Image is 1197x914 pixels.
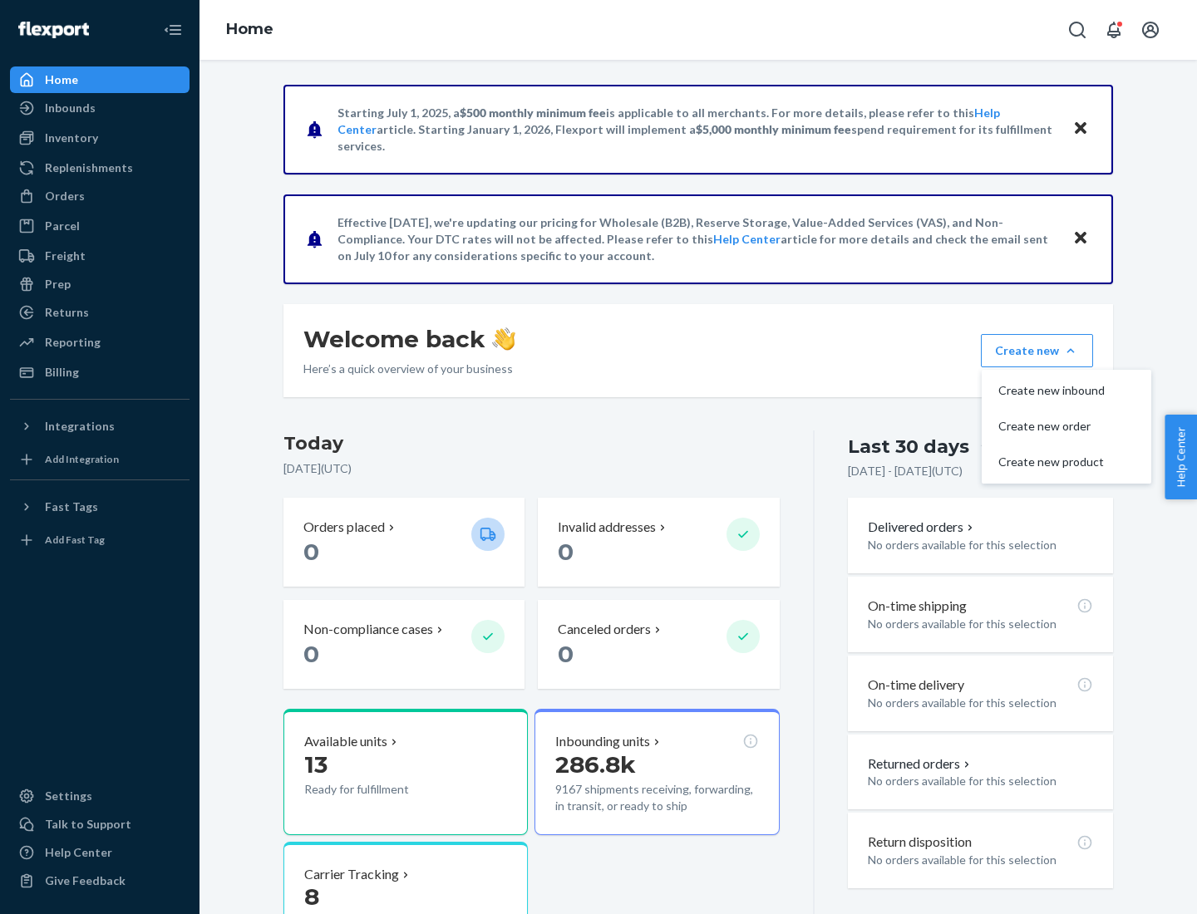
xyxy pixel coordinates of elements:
[156,13,190,47] button: Close Navigation
[304,882,319,911] span: 8
[538,498,779,587] button: Invalid addresses 0
[45,452,119,466] div: Add Integration
[868,754,973,774] button: Returned orders
[10,66,190,93] a: Home
[848,463,963,479] p: [DATE] - [DATE] ( UTC )
[10,155,190,181] a: Replenishments
[45,334,101,351] div: Reporting
[45,188,85,204] div: Orders
[10,867,190,894] button: Give Feedback
[10,359,190,386] a: Billing
[45,304,89,321] div: Returns
[45,788,92,804] div: Settings
[998,420,1105,432] span: Create new order
[303,518,385,537] p: Orders placed
[213,6,287,54] ol: breadcrumbs
[283,460,780,477] p: [DATE] ( UTC )
[45,499,98,515] div: Fast Tags
[1165,415,1197,499] button: Help Center
[45,844,112,861] div: Help Center
[18,22,89,38] img: Flexport logo
[45,160,133,176] div: Replenishments
[10,125,190,151] a: Inventory
[555,750,636,779] span: 286.8k
[1070,227,1091,251] button: Close
[10,299,190,326] a: Returns
[1097,13,1130,47] button: Open notifications
[868,773,1093,789] p: No orders available for this selection
[304,865,399,884] p: Carrier Tracking
[303,640,319,668] span: 0
[45,418,115,435] div: Integrations
[304,732,387,751] p: Available units
[283,498,525,587] button: Orders placed 0
[1070,117,1091,141] button: Close
[696,122,851,136] span: $5,000 monthly minimum fee
[998,385,1105,396] span: Create new inbound
[868,833,972,852] p: Return disposition
[337,214,1057,264] p: Effective [DATE], we're updating our pricing for Wholesale (B2B), Reserve Storage, Value-Added Se...
[868,597,967,616] p: On-time shipping
[555,732,650,751] p: Inbounding units
[10,243,190,269] a: Freight
[534,709,779,835] button: Inbounding units286.8k9167 shipments receiving, forwarding, in transit, or ready to ship
[868,695,1093,711] p: No orders available for this selection
[303,324,515,354] h1: Welcome back
[868,537,1093,553] p: No orders available for this selection
[848,434,969,459] div: Last 30 days
[337,105,1057,155] p: Starting July 1, 2025, a is applicable to all merchants. For more details, please refer to this a...
[10,329,190,356] a: Reporting
[45,276,71,292] div: Prep
[10,213,190,239] a: Parcel
[304,750,328,779] span: 13
[10,839,190,866] a: Help Center
[303,620,433,639] p: Non-compliance cases
[558,518,656,537] p: Invalid addresses
[998,456,1105,468] span: Create new product
[981,334,1093,367] button: Create newCreate new inboundCreate new orderCreate new product
[45,872,126,889] div: Give Feedback
[1134,13,1167,47] button: Open account menu
[985,409,1148,445] button: Create new order
[985,373,1148,409] button: Create new inbound
[713,232,781,246] a: Help Center
[10,811,190,838] a: Talk to Support
[10,494,190,520] button: Fast Tags
[868,616,1093,632] p: No orders available for this selection
[304,781,458,798] p: Ready for fulfillment
[558,640,574,668] span: 0
[10,95,190,121] a: Inbounds
[45,816,131,833] div: Talk to Support
[985,445,1148,480] button: Create new product
[45,248,86,264] div: Freight
[283,430,780,457] h3: Today
[10,527,190,553] a: Add Fast Tag
[868,676,964,695] p: On-time delivery
[283,709,528,835] button: Available units13Ready for fulfillment
[45,533,105,547] div: Add Fast Tag
[226,20,273,38] a: Home
[558,620,651,639] p: Canceled orders
[10,783,190,809] a: Settings
[868,852,1093,868] p: No orders available for this selection
[555,781,758,814] p: 9167 shipments receiving, forwarding, in transit, or ready to ship
[10,271,190,297] a: Prep
[45,364,79,381] div: Billing
[460,106,606,120] span: $500 monthly minimum fee
[538,600,779,689] button: Canceled orders 0
[1061,13,1094,47] button: Open Search Box
[10,413,190,440] button: Integrations
[558,538,574,566] span: 0
[868,518,977,537] button: Delivered orders
[45,218,80,234] div: Parcel
[283,600,525,689] button: Non-compliance cases 0
[492,327,515,351] img: hand-wave emoji
[303,538,319,566] span: 0
[303,361,515,377] p: Here’s a quick overview of your business
[10,183,190,209] a: Orders
[45,130,98,146] div: Inventory
[10,446,190,473] a: Add Integration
